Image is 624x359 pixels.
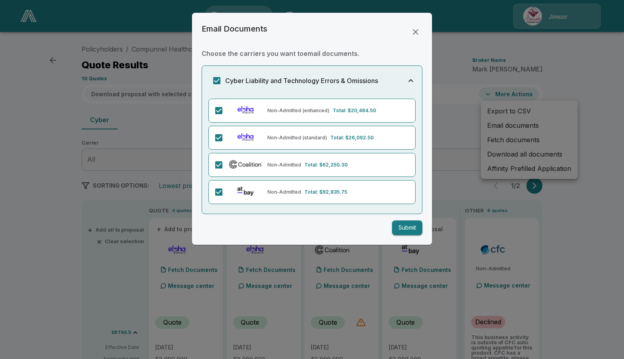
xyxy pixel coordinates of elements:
p: Non-Admitted (standard) [267,134,327,141]
img: Elpha (Non-Admitted) Standard [227,131,264,143]
div: At-Bay (Non-Admitted)Non-AdmittedTotal: $92,835.75 [208,180,416,204]
div: Elpha (Non-Admitted) EnhancedNon-Admitted (enhanced)Total: $20,464.50 [208,99,416,123]
button: Submit [392,220,422,235]
img: Coalition (Non-Admitted) [227,159,264,170]
img: At-Bay (Non-Admitted) [227,186,264,197]
img: Elpha (Non-Admitted) Enhanced [227,104,264,115]
p: Non-Admitted [267,161,301,169]
div: Coalition (Non-Admitted)Non-AdmittedTotal: $62,250.30 [208,153,416,177]
p: Total: $92,835.75 [304,188,347,196]
p: Non-Admitted (enhanced) [267,107,330,114]
div: Elpha (Non-Admitted) StandardNon-Admitted (standard)Total: $26,092.50 [208,126,416,150]
h6: Choose the carriers you want to email documents . [202,48,422,59]
p: Total: $20,464.50 [333,107,376,114]
h6: Email Documents [202,22,267,35]
h6: Cyber Liability and Technology Errors & Omissions [225,75,378,86]
p: Total: $62,250.30 [304,161,348,169]
button: Cyber Liability and Technology Errors & Omissions [202,66,422,95]
p: Total: $26,092.50 [330,134,374,141]
p: Non-Admitted [267,188,301,196]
